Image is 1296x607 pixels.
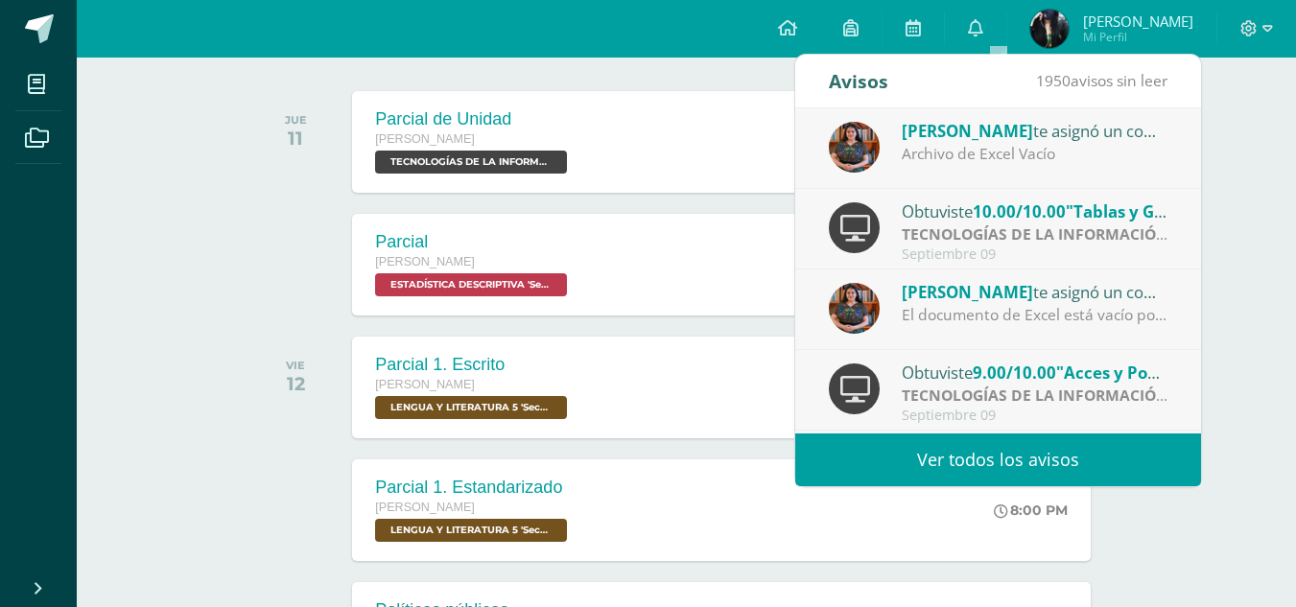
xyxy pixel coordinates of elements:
span: [PERSON_NAME] [902,120,1033,142]
div: Avisos [829,55,888,107]
div: | Proyectos de Práctica [902,385,1168,407]
span: LENGUA Y LITERATURA 5 'Sección B' [375,519,567,542]
div: Parcial de Unidad [375,109,572,129]
div: Parcial 1. Escrito [375,355,572,375]
span: [PERSON_NAME] [375,501,475,514]
span: 10.00/10.00 [973,200,1066,222]
span: "Acces y Power Pivot" [1056,362,1231,384]
span: ESTADÍSTICA DESCRIPTIVA 'Sección B' [375,273,567,296]
span: TECNOLOGÍAS DE LA INFORMACIÓN Y LA COMUNICACIÓN 5 'Sección B' [375,151,567,174]
span: avisos sin leer [1036,70,1167,91]
span: [PERSON_NAME] [375,255,475,268]
div: JUE [285,113,307,127]
a: Ver todos los avisos [795,433,1201,486]
img: 60db0f91bbcf37e9f896dc4a507d05ee.png [1030,10,1069,48]
div: | Proyectos de Dominio [902,223,1168,245]
span: Mi Perfil [1083,29,1193,45]
div: 8:00 PM [994,502,1068,519]
div: Obtuviste en [902,360,1168,385]
img: 60a759e8b02ec95d430434cf0c0a55c7.png [829,283,880,334]
div: Parcial 1. Estandarizado [375,478,572,498]
span: LENGUA Y LITERATURA 5 'Sección B' [375,396,567,419]
div: El documento de Excel está vacío por lo que al descargar no me mostró el diagrama y no lo dejó en... [902,304,1168,326]
div: te asignó un comentario en 'Tablas y Gráficos Dinámicos' para 'TECNOLOGÍAS DE LA INFORMACIÓN Y LA... [902,118,1168,143]
div: 12 [286,372,305,395]
span: [PERSON_NAME] [375,378,475,391]
span: 9.00/10.00 [973,362,1056,384]
div: Obtuviste en [902,198,1168,223]
span: [PERSON_NAME] [375,132,475,146]
div: VIE [286,359,305,372]
span: [PERSON_NAME] [902,281,1033,303]
img: 60a759e8b02ec95d430434cf0c0a55c7.png [829,122,880,173]
div: Archivo de Excel Vacío [902,143,1168,165]
span: 1950 [1036,70,1071,91]
span: [PERSON_NAME] [1083,12,1193,31]
div: te asignó un comentario en 'Acces y Power Pivot' para 'TECNOLOGÍAS DE LA INFORMACIÓN Y LA COMUNIC... [902,279,1168,304]
div: Parcial [375,232,572,252]
div: 11 [285,127,307,150]
div: Septiembre 09 [902,246,1168,263]
div: Septiembre 09 [902,408,1168,424]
